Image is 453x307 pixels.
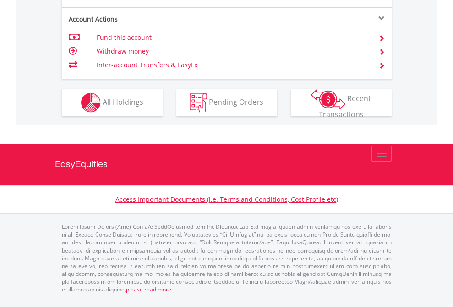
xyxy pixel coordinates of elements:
[97,31,367,44] td: Fund this account
[62,15,227,24] div: Account Actions
[81,93,101,113] img: holdings-wht.png
[176,89,277,116] button: Pending Orders
[97,58,367,72] td: Inter-account Transfers & EasyFx
[291,89,392,116] button: Recent Transactions
[103,97,143,107] span: All Holdings
[209,97,263,107] span: Pending Orders
[55,144,398,185] a: EasyEquities
[115,195,338,204] a: Access Important Documents (i.e. Terms and Conditions, Cost Profile etc)
[126,285,173,293] a: please read more:
[190,93,207,113] img: pending_instructions-wht.png
[62,89,163,116] button: All Holdings
[62,223,392,293] p: Lorem Ipsum Dolors (Ame) Con a/e SeddOeiusmod tem InciDiduntut Lab Etd mag aliquaen admin veniamq...
[311,89,345,109] img: transactions-zar-wht.png
[97,44,367,58] td: Withdraw money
